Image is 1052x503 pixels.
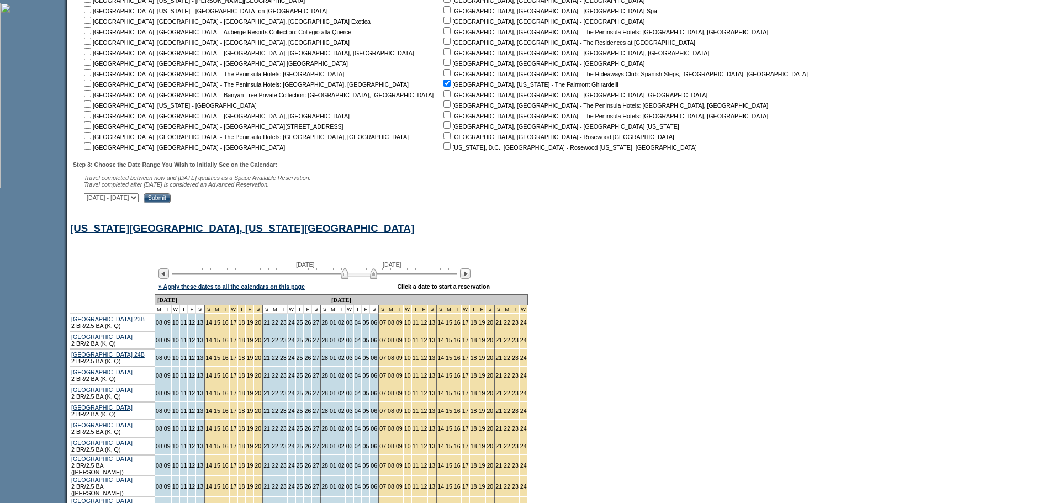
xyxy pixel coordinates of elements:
a: 01 [330,337,336,343]
a: 26 [304,407,311,414]
a: [GEOGRAPHIC_DATA] 24B [71,351,145,358]
a: 04 [355,390,361,396]
a: 22 [272,390,278,396]
a: 17 [230,390,237,396]
a: 26 [304,372,311,379]
a: 21 [263,337,270,343]
a: 06 [371,354,377,361]
a: 24 [288,337,295,343]
a: 23 [280,372,287,379]
a: 07 [379,407,386,414]
a: 24 [288,372,295,379]
a: 11 [181,407,187,414]
a: 27 [313,354,319,361]
a: 10 [172,407,179,414]
a: 13 [197,407,203,414]
a: 20 [487,319,493,326]
a: 24 [520,337,527,343]
a: 14 [437,407,444,414]
a: 19 [479,390,485,396]
a: 08 [156,390,162,396]
a: 22 [272,319,278,326]
a: 12 [188,372,195,379]
a: 21 [495,354,502,361]
a: 13 [197,425,203,432]
a: 19 [479,319,485,326]
a: 26 [304,337,311,343]
a: 12 [188,390,195,396]
a: 21 [263,372,270,379]
a: 15 [214,407,220,414]
a: 17 [230,425,237,432]
a: 06 [371,372,377,379]
a: 08 [156,425,162,432]
a: 10 [404,354,411,361]
a: [GEOGRAPHIC_DATA] 23B [71,316,145,322]
a: 01 [330,319,336,326]
a: 28 [321,354,328,361]
a: 24 [288,354,295,361]
a: 12 [188,425,195,432]
a: 20 [255,337,261,343]
a: 09 [164,407,171,414]
a: 14 [205,319,212,326]
a: 13 [197,372,203,379]
a: 02 [338,390,345,396]
a: 11 [181,354,187,361]
a: 17 [462,354,469,361]
a: 11 [181,337,187,343]
a: 11 [181,390,187,396]
a: 03 [346,354,353,361]
a: 09 [164,390,171,396]
a: 25 [297,319,303,326]
a: 01 [330,372,336,379]
a: 16 [454,337,461,343]
a: 07 [379,337,386,343]
a: 15 [446,372,452,379]
a: 01 [330,390,336,396]
a: 09 [164,319,171,326]
a: 01 [330,407,336,414]
a: [US_STATE][GEOGRAPHIC_DATA], [US_STATE][GEOGRAPHIC_DATA] [70,223,414,234]
a: 08 [156,354,162,361]
a: 06 [371,337,377,343]
a: 15 [214,319,220,326]
a: 15 [214,354,220,361]
a: 13 [429,407,435,414]
a: 09 [396,354,403,361]
a: 08 [388,337,394,343]
a: 26 [304,319,311,326]
a: 04 [355,354,361,361]
a: 11 [181,425,187,432]
a: » Apply these dates to all the calendars on this page [158,283,305,290]
a: 09 [396,337,403,343]
a: 23 [280,425,287,432]
a: 25 [297,354,303,361]
a: 18 [239,319,245,326]
a: 15 [446,354,452,361]
a: 24 [520,319,527,326]
a: 02 [338,354,345,361]
a: 09 [164,354,171,361]
a: 27 [313,407,319,414]
a: 08 [156,337,162,343]
a: 15 [214,372,220,379]
a: 14 [205,354,212,361]
a: 04 [355,319,361,326]
a: 18 [239,337,245,343]
a: 12 [421,372,427,379]
a: 25 [297,425,303,432]
a: 08 [388,354,394,361]
a: 18 [239,425,245,432]
a: 19 [246,319,253,326]
img: Previous [158,268,169,279]
a: 08 [156,407,162,414]
a: 05 [362,337,369,343]
a: 14 [437,337,444,343]
a: 11 [413,390,419,396]
a: 18 [471,407,477,414]
a: 20 [255,319,261,326]
a: 11 [413,407,419,414]
a: 10 [404,390,411,396]
a: 19 [479,337,485,343]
